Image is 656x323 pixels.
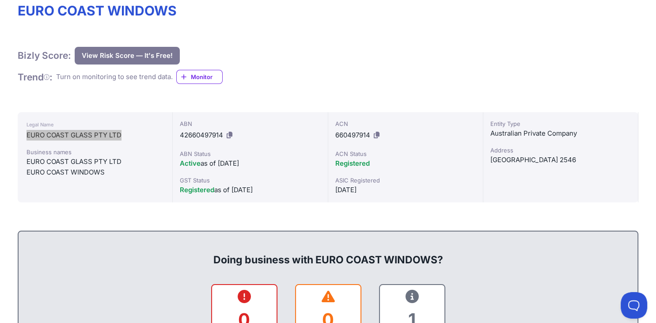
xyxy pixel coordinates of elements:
span: Registered [335,159,370,167]
h1: Trend : [18,71,53,83]
div: as of [DATE] [180,185,320,195]
div: Business names [27,148,163,156]
div: EURO COAST WINDOWS [27,167,163,178]
h1: EURO COAST WINDOWS [18,3,638,19]
div: Entity Type [490,119,631,128]
div: Legal Name [27,119,163,130]
span: Monitor [191,72,222,81]
div: [GEOGRAPHIC_DATA] 2546 [490,155,631,165]
div: Doing business with EURO COAST WINDOWS? [27,239,629,267]
div: GST Status [180,176,320,185]
h1: Bizly Score: [18,49,71,61]
div: EURO COAST GLASS PTY LTD [27,130,163,141]
div: [DATE] [335,185,476,195]
div: EURO COAST GLASS PTY LTD [27,156,163,167]
div: Address [490,146,631,155]
div: ACN [335,119,476,128]
span: 660497914 [335,131,370,139]
div: ABN Status [180,149,320,158]
span: Registered [180,186,214,194]
div: Turn on monitoring to see trend data. [56,72,173,82]
span: Active [180,159,201,167]
div: ACN Status [335,149,476,158]
button: View Risk Score — It's Free! [75,47,180,65]
div: Australian Private Company [490,128,631,139]
div: as of [DATE] [180,158,320,169]
a: Monitor [176,70,223,84]
div: ASIC Registered [335,176,476,185]
iframe: Toggle Customer Support [621,292,647,319]
div: ABN [180,119,320,128]
span: 42660497914 [180,131,223,139]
